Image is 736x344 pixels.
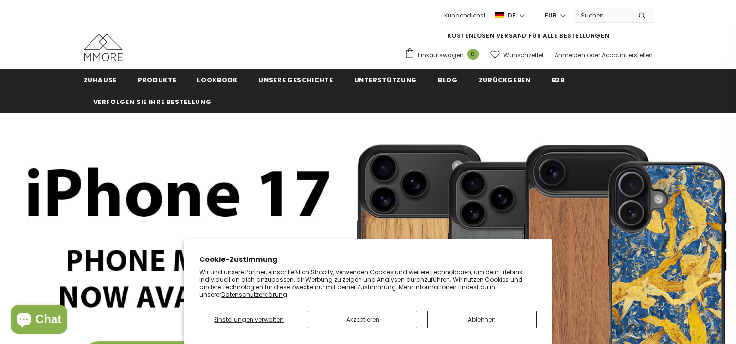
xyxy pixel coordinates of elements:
img: i-lang-2.png [495,11,504,19]
a: Einkaufswagen 0 [404,48,484,62]
button: Einstellungen verwalten [199,311,298,328]
h2: Cookie-Zustimmung [199,255,537,265]
span: Zurückgeben [479,75,531,85]
span: KOSTENLOSEN VERSAND FÜR ALLE BESTELLUNGEN [448,32,610,40]
span: Wunschzettel [503,51,543,60]
span: Zuhause [84,75,117,85]
button: Ablehnen [427,311,537,328]
span: de [508,11,516,20]
span: Unsere Geschichte [258,75,333,85]
a: Produkte [138,69,176,90]
inbox-online-store-chat: Onlineshop-Chat von Shopify [8,305,70,336]
a: Unsere Geschichte [258,69,333,90]
span: Kundendienst [444,11,485,19]
a: Zuhause [84,69,117,90]
span: B2B [552,75,565,85]
span: Einkaufswagen [418,51,464,60]
span: oder [587,51,600,59]
span: Unterstützung [354,75,417,85]
a: Unterstützung [354,69,417,90]
a: Blog [438,69,458,90]
a: B2B [552,69,565,90]
button: Akzeptieren [308,311,417,328]
a: Lookbook [197,69,237,90]
span: Verfolgen Sie Ihre Bestellung [93,97,212,106]
span: Lookbook [197,75,237,85]
span: 0 [467,49,479,60]
a: Zurückgeben [479,69,531,90]
img: MMORE Cases [84,34,123,61]
span: Blog [438,75,458,85]
a: Wunschzettel [490,47,543,64]
p: Wir und unsere Partner, einschließlich Shopify, verwenden Cookies und weitere Technologien, um de... [199,268,537,298]
a: Verfolgen Sie Ihre Bestellung [93,90,212,112]
a: Account erstellen [602,51,653,59]
span: Einstellungen verwalten [214,315,284,324]
a: Anmelden [555,51,585,59]
input: Search Site [575,8,631,22]
a: Datenschutzerklärung [221,291,287,299]
span: EUR [545,11,556,20]
span: Produkte [138,75,176,85]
